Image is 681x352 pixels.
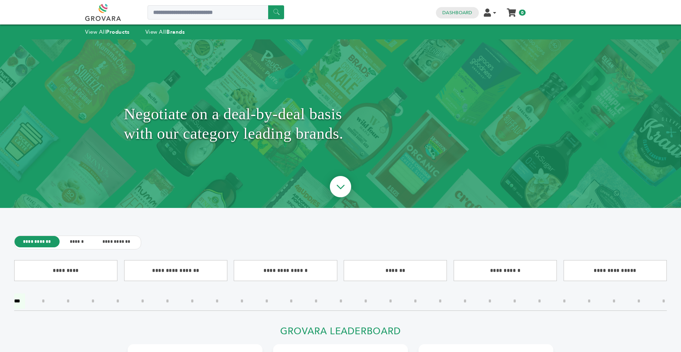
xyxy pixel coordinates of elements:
[106,28,129,35] strong: Products
[148,5,284,20] input: Search a product or brand...
[166,28,185,35] strong: Brands
[442,10,472,16] a: Dashboard
[145,28,185,35] a: View AllBrands
[519,10,526,16] span: 0
[128,326,553,341] h2: Grovara Leaderboard
[85,28,130,35] a: View AllProducts
[508,6,516,14] a: My Cart
[322,169,359,207] img: ourBrandsHeroArrow.png
[124,57,557,190] h1: Negotiate on a deal-by-deal basis with our category leading brands.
